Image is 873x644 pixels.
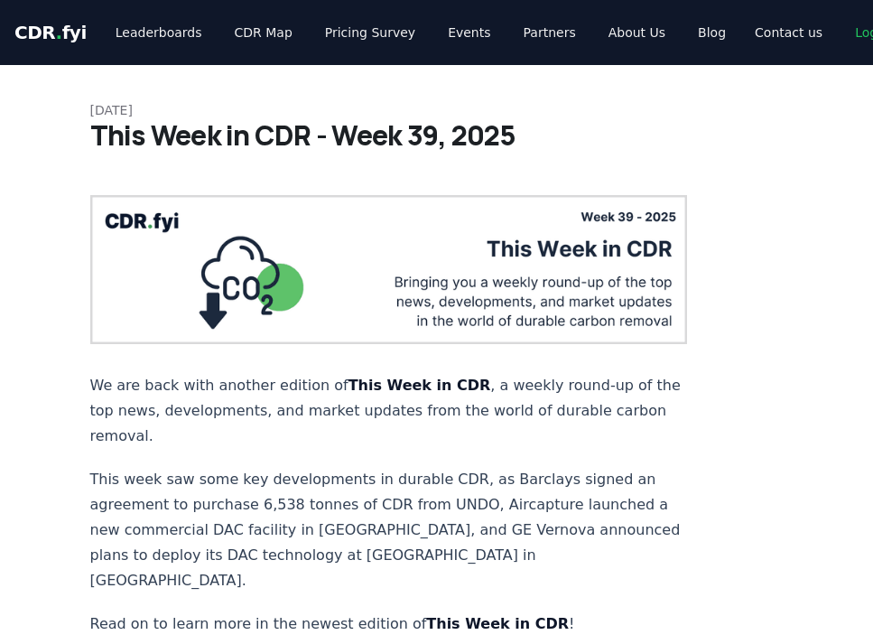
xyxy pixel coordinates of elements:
[56,22,62,43] span: .
[90,467,688,593] p: This week saw some key developments in durable CDR, as Barclays signed an agreement to purchase 6...
[348,377,491,394] strong: This Week in CDR
[433,16,505,49] a: Events
[90,373,688,449] p: We are back with another edition of , a weekly round-up of the top news, developments, and market...
[90,101,784,119] p: [DATE]
[683,16,740,49] a: Blog
[90,119,784,152] h1: This Week in CDR - Week 39, 2025
[740,16,837,49] a: Contact us
[14,22,87,43] span: CDR fyi
[14,20,87,45] a: CDR.fyi
[426,615,569,632] strong: This Week in CDR
[101,16,217,49] a: Leaderboards
[509,16,590,49] a: Partners
[220,16,307,49] a: CDR Map
[90,611,688,637] p: Read on to learn more in the newest edition of !
[311,16,430,49] a: Pricing Survey
[101,16,740,49] nav: Main
[90,195,688,344] img: blog post image
[594,16,680,49] a: About Us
